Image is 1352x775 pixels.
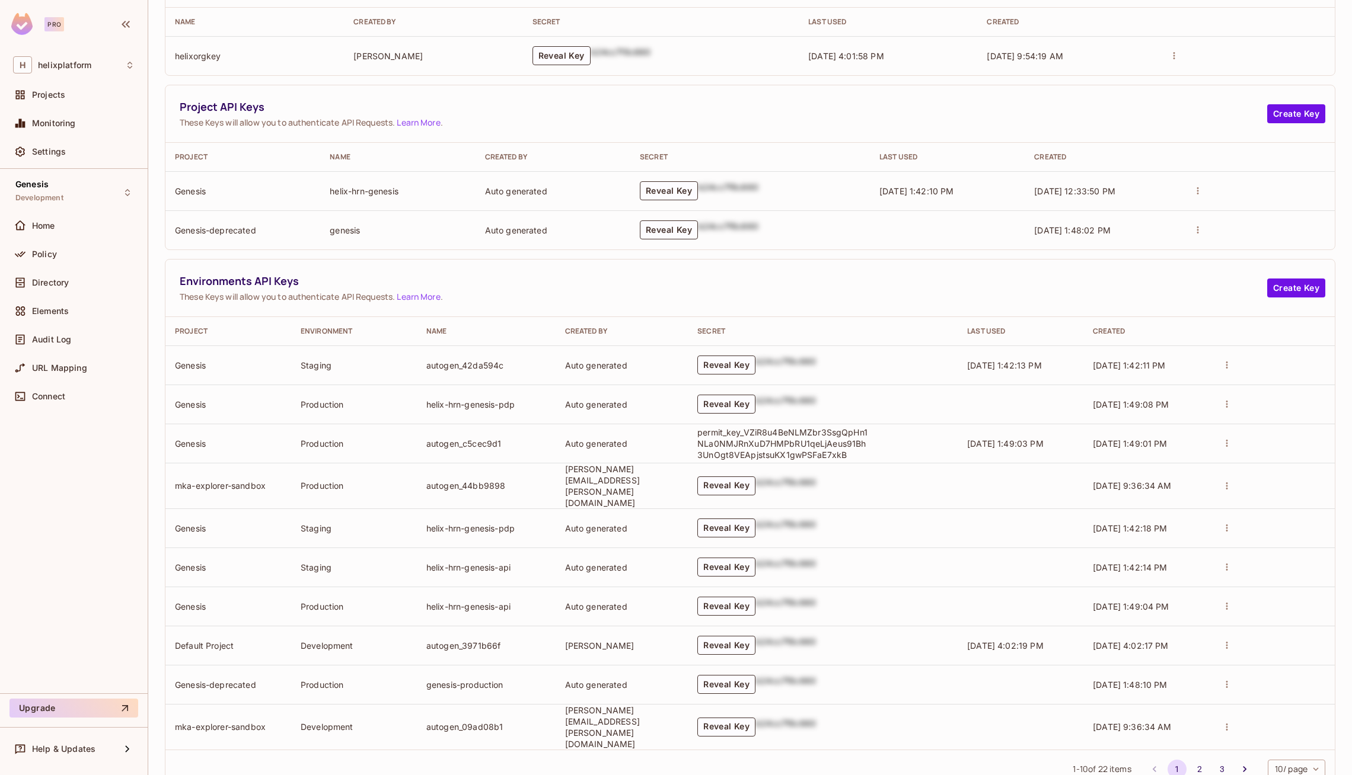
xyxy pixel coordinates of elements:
[165,547,291,587] td: Genesis
[320,171,475,210] td: helix-hrn-genesis
[1093,326,1200,336] div: Created
[1093,722,1172,732] span: [DATE] 9:36:34 AM
[967,360,1042,370] span: [DATE] 1:42:13 PM
[1166,47,1182,64] button: actions
[175,326,282,336] div: Project
[987,17,1146,27] div: Created
[175,152,311,162] div: Project
[1093,523,1168,533] span: [DATE] 1:42:18 PM
[1219,559,1235,575] button: actions
[1093,360,1166,370] span: [DATE] 1:42:11 PM
[556,508,688,547] td: Auto generated
[38,60,91,70] span: Workspace: helixplatform
[165,508,291,547] td: Genesis
[32,363,87,373] span: URL Mapping
[291,587,417,626] td: Production
[397,291,440,302] a: Learn More
[291,463,417,508] td: Production
[879,152,1015,162] div: Last Used
[32,306,69,316] span: Elements
[330,152,465,162] div: Name
[755,558,816,577] div: b24cc7f8c660
[556,547,688,587] td: Auto generated
[697,476,755,495] button: Reveal Key
[967,326,1074,336] div: Last Used
[556,704,688,750] td: [PERSON_NAME][EMAIL_ADDRESS][PERSON_NAME][DOMAIN_NAME]
[32,744,95,754] span: Help & Updates
[1093,680,1168,690] span: [DATE] 1:48:10 PM
[1034,225,1111,235] span: [DATE] 1:48:02 PM
[476,171,630,210] td: Auto generated
[1093,641,1169,651] span: [DATE] 4:02:17 PM
[697,597,755,616] button: Reveal Key
[698,220,758,239] div: b24cc7f8c660
[165,424,291,463] td: Genesis
[180,117,1267,128] span: These Keys will allow you to authenticate API Requests. .
[417,463,556,508] td: autogen_44bb9898
[755,395,816,414] div: b24cc7f8c660
[291,385,417,424] td: Production
[565,326,679,336] div: Created By
[1093,562,1168,572] span: [DATE] 1:42:14 PM
[44,17,64,31] div: Pro
[15,180,49,189] span: Genesis
[165,704,291,750] td: mka-explorer-sandbox
[417,626,556,665] td: autogen_3971b66f
[291,345,417,385] td: Staging
[32,119,76,128] span: Monitoring
[417,547,556,587] td: helix-hrn-genesis-api
[987,51,1063,61] span: [DATE] 9:54:19 AM
[697,675,755,694] button: Reveal Key
[1219,719,1235,735] button: actions
[417,665,556,704] td: genesis-production
[697,395,755,414] button: Reveal Key
[1219,435,1235,451] button: actions
[397,117,440,128] a: Learn More
[697,356,755,374] button: Reveal Key
[32,249,57,259] span: Policy
[556,345,688,385] td: Auto generated
[32,392,65,401] span: Connect
[1219,676,1235,693] button: actions
[485,152,621,162] div: Created By
[165,463,291,508] td: mka-explorer-sandbox
[640,152,860,162] div: Secret
[291,704,417,750] td: Development
[426,326,546,336] div: Name
[165,385,291,424] td: Genesis
[476,210,630,249] td: Auto generated
[353,17,513,27] div: Created By
[556,665,688,704] td: Auto generated
[175,17,334,27] div: Name
[697,427,869,460] p: permit_key_VZiR8u4BeNLMZbr3SsgQpHn1NLa0NMJRnXuD7HMPbRU1qeLjAeus91Bh3UnOgt8VEApjstsuKX1gwPSFaE7xkB
[1093,438,1168,449] span: [DATE] 1:49:01 PM
[698,181,758,200] div: b24cc7f8c660
[556,385,688,424] td: Auto generated
[1219,357,1235,373] button: actions
[967,641,1044,651] span: [DATE] 4:02:19 PM
[165,36,344,75] td: helixorgkey
[320,210,475,249] td: genesis
[417,345,556,385] td: autogen_42da594c
[13,56,32,73] span: H
[165,626,291,665] td: Default Project
[1093,601,1169,611] span: [DATE] 1:49:04 PM
[180,100,1267,114] span: Project API Keys
[291,665,417,704] td: Production
[808,51,884,61] span: [DATE] 4:01:58 PM
[291,626,417,665] td: Development
[291,547,417,587] td: Staging
[556,463,688,508] td: [PERSON_NAME][EMAIL_ADDRESS][PERSON_NAME][DOMAIN_NAME]
[165,345,291,385] td: Genesis
[591,46,651,65] div: b24cc7f8c660
[32,335,71,344] span: Audit Log
[755,518,816,537] div: b24cc7f8c660
[165,587,291,626] td: Genesis
[1219,598,1235,614] button: actions
[165,210,320,249] td: Genesis-deprecated
[755,356,816,374] div: b24cc7f8c660
[1093,399,1169,409] span: [DATE] 1:49:08 PM
[15,193,63,203] span: Development
[417,424,556,463] td: autogen_c5cec9d1
[165,665,291,704] td: Genesis-deprecated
